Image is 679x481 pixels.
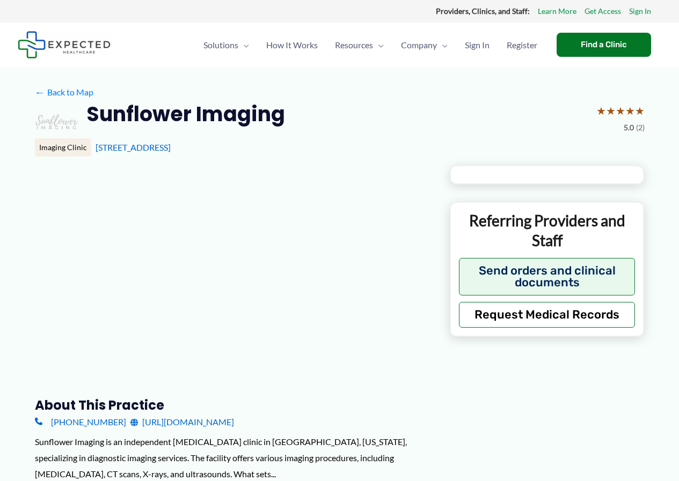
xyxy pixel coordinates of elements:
[437,26,448,64] span: Menu Toggle
[35,397,433,413] h3: About this practice
[238,26,249,64] span: Menu Toggle
[585,4,621,18] a: Get Access
[625,101,635,121] span: ★
[326,26,392,64] a: ResourcesMenu Toggle
[616,101,625,121] span: ★
[498,26,546,64] a: Register
[606,101,616,121] span: ★
[130,414,234,430] a: [URL][DOMAIN_NAME]
[35,414,126,430] a: [PHONE_NUMBER]
[195,26,546,64] nav: Primary Site Navigation
[335,26,373,64] span: Resources
[195,26,258,64] a: SolutionsMenu Toggle
[436,6,530,16] strong: Providers, Clinics, and Staff:
[507,26,537,64] span: Register
[459,302,636,328] button: Request Medical Records
[538,4,576,18] a: Learn More
[392,26,456,64] a: CompanyMenu Toggle
[96,142,171,152] a: [STREET_ADDRESS]
[635,101,645,121] span: ★
[258,26,326,64] a: How It Works
[203,26,238,64] span: Solutions
[636,121,645,135] span: (2)
[35,84,93,100] a: ←Back to Map
[596,101,606,121] span: ★
[401,26,437,64] span: Company
[35,138,91,157] div: Imaging Clinic
[373,26,384,64] span: Menu Toggle
[35,87,45,97] span: ←
[465,26,490,64] span: Sign In
[624,121,634,135] span: 5.0
[459,258,636,295] button: Send orders and clinical documents
[266,26,318,64] span: How It Works
[456,26,498,64] a: Sign In
[557,33,651,57] a: Find a Clinic
[86,101,285,127] h2: Sunflower Imaging
[459,211,636,250] p: Referring Providers and Staff
[629,4,651,18] a: Sign In
[18,31,111,58] img: Expected Healthcare Logo - side, dark font, small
